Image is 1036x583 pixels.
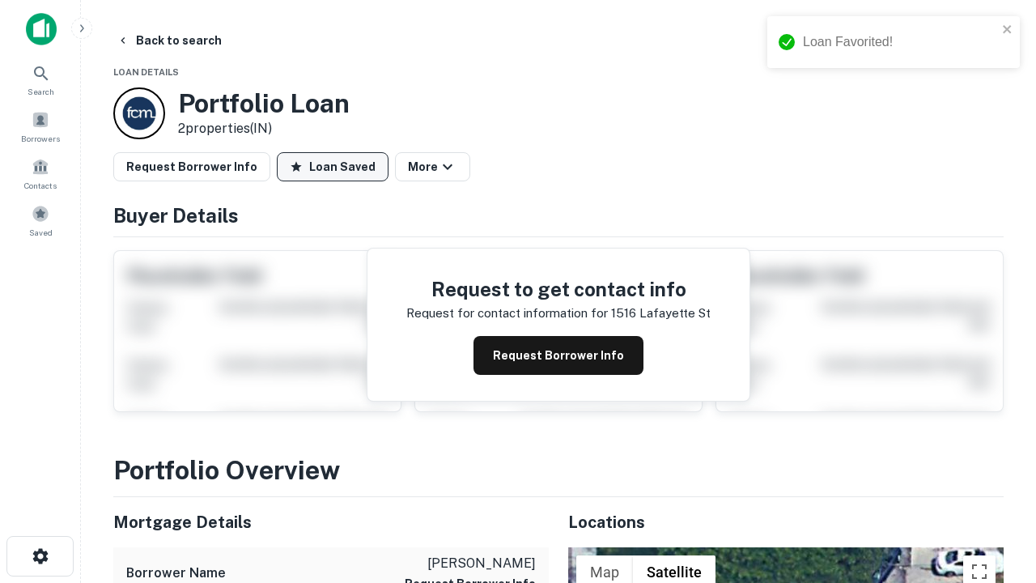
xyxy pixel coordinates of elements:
[113,201,1004,230] h4: Buyer Details
[24,179,57,192] span: Contacts
[406,304,608,323] p: Request for contact information for
[110,26,228,55] button: Back to search
[803,32,997,52] div: Loan Favorited!
[28,85,54,98] span: Search
[178,88,350,119] h3: Portfolio Loan
[5,151,76,195] a: Contacts
[113,67,179,77] span: Loan Details
[5,104,76,148] a: Borrowers
[113,451,1004,490] h3: Portfolio Overview
[473,336,643,375] button: Request Borrower Info
[26,13,57,45] img: capitalize-icon.png
[113,152,270,181] button: Request Borrower Info
[568,510,1004,534] h5: Locations
[5,57,76,101] a: Search
[1002,23,1013,38] button: close
[611,304,711,323] p: 1516 lafayette st
[5,198,76,242] a: Saved
[113,510,549,534] h5: Mortgage Details
[277,152,388,181] button: Loan Saved
[126,564,226,583] h6: Borrower Name
[406,274,711,304] h4: Request to get contact info
[29,226,53,239] span: Saved
[395,152,470,181] button: More
[21,132,60,145] span: Borrowers
[955,453,1036,531] iframe: Chat Widget
[178,119,350,138] p: 2 properties (IN)
[405,554,536,573] p: [PERSON_NAME]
